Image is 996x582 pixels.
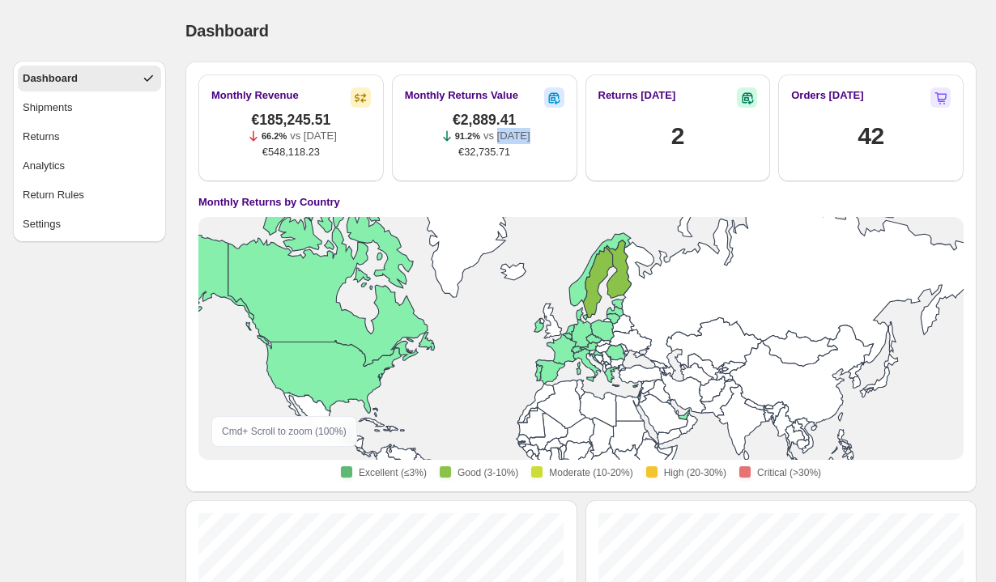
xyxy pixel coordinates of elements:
[664,466,726,479] span: High (20-30%)
[18,95,161,121] button: Shipments
[18,66,161,91] button: Dashboard
[483,128,530,144] p: vs [DATE]
[671,120,684,152] h1: 2
[23,129,60,145] div: Returns
[458,466,518,479] span: Good (3-10%)
[549,466,632,479] span: Moderate (10-20%)
[185,22,269,40] span: Dashboard
[405,87,518,104] h2: Monthly Returns Value
[359,466,427,479] span: Excellent (≤3%)
[757,466,821,479] span: Critical (>30%)
[453,112,516,128] span: €2,889.41
[251,112,330,128] span: €185,245.51
[458,144,510,160] span: €32,735.71
[791,87,863,104] h2: Orders [DATE]
[18,211,161,237] button: Settings
[262,144,320,160] span: €548,118.23
[18,153,161,179] button: Analytics
[211,416,357,447] div: Cmd + Scroll to zoom ( 100 %)
[211,87,299,104] h2: Monthly Revenue
[23,100,72,116] div: Shipments
[290,128,337,144] p: vs [DATE]
[858,120,884,152] h1: 42
[23,216,61,232] div: Settings
[598,87,676,104] h2: Returns [DATE]
[23,158,65,174] div: Analytics
[18,124,161,150] button: Returns
[198,194,340,210] h4: Monthly Returns by Country
[23,187,84,203] div: Return Rules
[18,182,161,208] button: Return Rules
[455,131,480,141] span: 91.2%
[23,70,78,87] div: Dashboard
[262,131,287,141] span: 66.2%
